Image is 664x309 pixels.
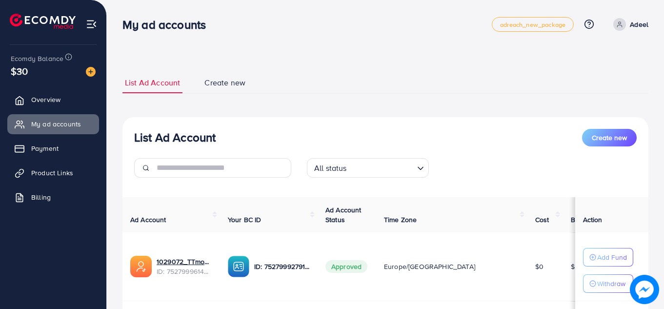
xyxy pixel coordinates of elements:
span: Billing [31,192,51,202]
button: Withdraw [583,274,633,293]
span: Europe/[GEOGRAPHIC_DATA] [384,262,475,271]
img: ic-ba-acc.ded83a64.svg [228,256,249,277]
span: $30 [11,64,28,78]
span: My ad accounts [31,119,81,129]
span: Payment [31,144,59,153]
button: Create new [582,129,637,146]
span: Ecomdy Balance [11,54,63,63]
p: Withdraw [597,278,625,289]
a: Product Links [7,163,99,183]
span: Ad Account Status [325,205,362,225]
span: ID: 7527999614847467521 [157,267,212,276]
p: Add Fund [597,251,627,263]
span: Action [583,215,603,225]
span: Approved [325,260,367,273]
img: menu [86,19,97,30]
span: $0 [535,262,543,271]
img: ic-ads-acc.e4c84228.svg [130,256,152,277]
h3: My ad accounts [122,18,214,32]
span: List Ad Account [125,77,180,88]
span: Ad Account [130,215,166,225]
span: Time Zone [384,215,417,225]
img: image [86,67,96,77]
span: Create new [592,133,627,143]
p: Adeel [630,19,648,30]
span: Your BC ID [228,215,262,225]
div: <span class='underline'>1029072_TTmonigrow_1752749004212</span></br>7527999614847467521 [157,257,212,277]
input: Search for option [350,159,413,175]
span: Overview [31,95,60,104]
img: image [630,275,659,304]
a: Billing [7,187,99,207]
a: Overview [7,90,99,109]
button: Add Fund [583,248,633,267]
a: 1029072_TTmonigrow_1752749004212 [157,257,212,267]
span: Cost [535,215,549,225]
span: Product Links [31,168,73,178]
a: Adeel [609,18,648,31]
h3: List Ad Account [134,130,216,144]
a: My ad accounts [7,114,99,134]
img: logo [10,14,76,29]
span: adreach_new_package [500,21,565,28]
span: Create new [204,77,245,88]
p: ID: 7527999279103574032 [254,261,310,272]
div: Search for option [307,158,429,178]
a: adreach_new_package [492,17,574,32]
span: All status [312,161,349,175]
a: Payment [7,139,99,158]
